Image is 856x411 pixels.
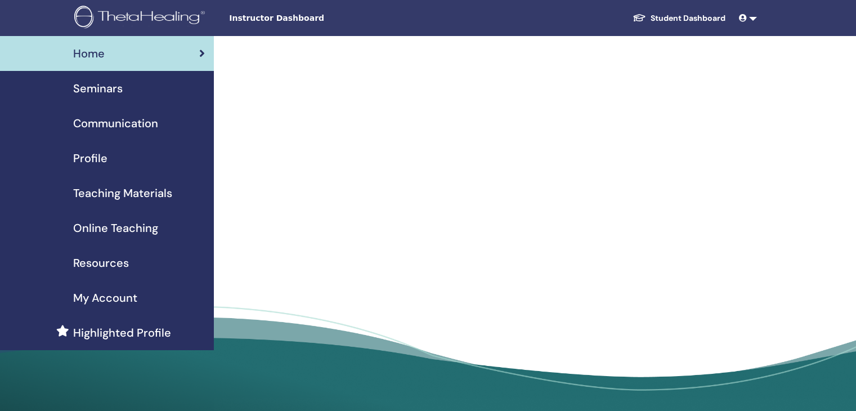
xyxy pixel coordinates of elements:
img: logo.png [74,6,209,31]
span: Profile [73,150,107,167]
img: graduation-cap-white.svg [633,13,646,23]
span: Seminars [73,80,123,97]
span: Teaching Materials [73,185,172,202]
a: Student Dashboard [624,8,734,29]
span: Home [73,45,105,62]
span: Instructor Dashboard [229,12,398,24]
span: Communication [73,115,158,132]
span: My Account [73,289,137,306]
span: Highlighted Profile [73,324,171,341]
span: Online Teaching [73,220,158,236]
span: Resources [73,254,129,271]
